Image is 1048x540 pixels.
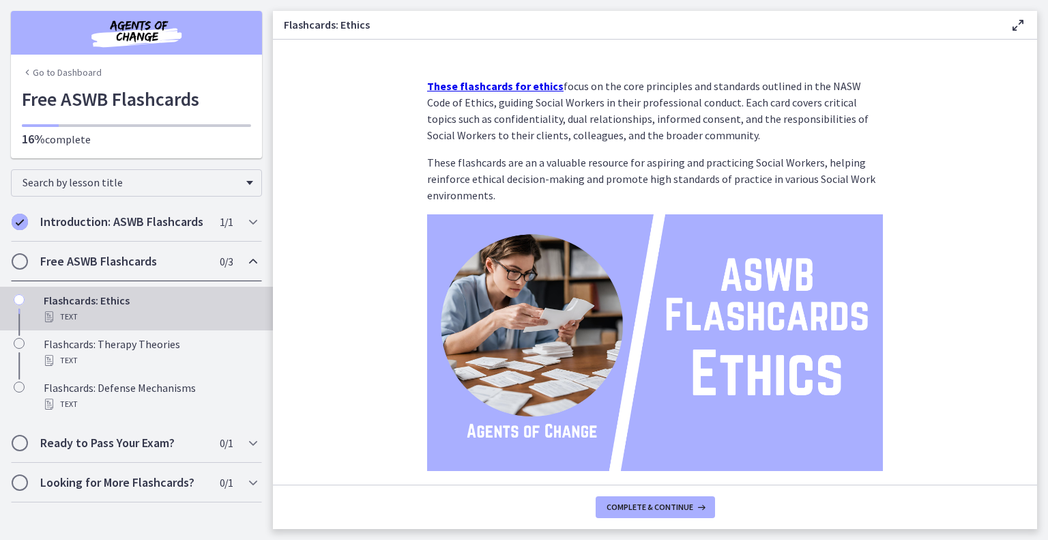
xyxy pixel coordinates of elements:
div: Text [44,396,257,412]
h2: Introduction: ASWB Flashcards [40,214,207,230]
div: Search by lesson title [11,169,262,197]
a: Get started with the Ethics Flashcards! [427,483,644,497]
a: Go to Dashboard [22,66,102,79]
strong: Get started with the Ethics Flashcards! [427,482,644,498]
p: These flashcards are an a valuable resource for aspiring and practicing Social Workers, helping r... [427,154,883,203]
div: Flashcards: Ethics [44,292,257,325]
i: Completed [12,214,28,230]
span: 1 / 1 [220,214,233,230]
span: Complete & continue [607,502,693,513]
div: Text [44,352,257,369]
span: 16% [22,131,45,147]
h2: Free ASWB Flashcards [40,253,207,270]
p: focus on the core principles and standards outlined in the NASW Code of Ethics, guiding Social Wo... [427,78,883,143]
a: These flashcards for ethics [427,79,564,93]
div: Flashcards: Defense Mechanisms [44,380,257,412]
img: Agents of Change [55,16,218,49]
button: Complete & continue [596,496,715,518]
p: complete [22,131,251,147]
span: Search by lesson title [23,175,239,189]
span: 0 / 1 [220,435,233,451]
div: Flashcards: Therapy Theories [44,336,257,369]
img: ASWB_Flashcards_Ethics.png [427,214,883,471]
span: 0 / 1 [220,474,233,491]
h3: Flashcards: Ethics [284,16,988,33]
h1: Free ASWB Flashcards [22,85,251,113]
h2: Looking for More Flashcards? [40,474,207,491]
span: 0 / 3 [220,253,233,270]
div: Text [44,309,257,325]
h2: Ready to Pass Your Exam? [40,435,207,451]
